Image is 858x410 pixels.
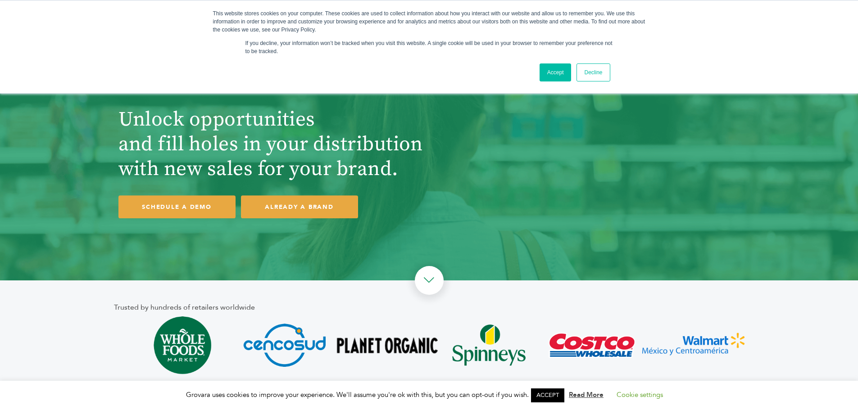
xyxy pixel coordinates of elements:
p: If you decline, your information won’t be tracked when you visit this website. A single cookie wi... [245,39,613,55]
h1: Unlock opportunities and fill holes in your distribution with new sales for your brand. [118,108,425,182]
a: ACCEPT [531,388,564,402]
a: Cookie settings [617,390,663,399]
div: Trusted by hundreds of retailers worldwide [114,302,745,313]
a: Accept [540,63,572,81]
a: Decline [577,63,610,81]
a: Read More [569,390,604,399]
a: SCHEDULE A DEMO [118,195,236,218]
a: ALREADY A BRAND [241,195,358,218]
div: This website stores cookies on your computer. These cookies are used to collect information about... [213,9,645,34]
span: Grovara uses cookies to improve your experience. We'll assume you're ok with this, but you can op... [186,390,672,399]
